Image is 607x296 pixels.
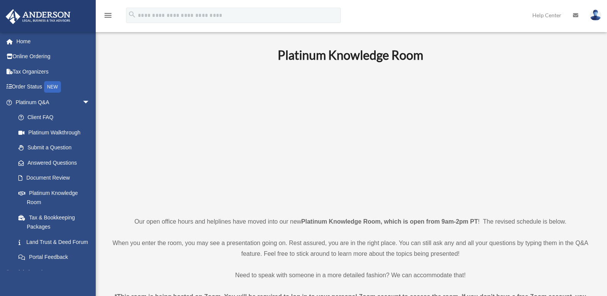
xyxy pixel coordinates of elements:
[103,13,113,20] a: menu
[590,10,601,21] img: User Pic
[11,250,101,265] a: Portal Feedback
[11,185,98,210] a: Platinum Knowledge Room
[236,73,465,202] iframe: 231110_Toby_KnowledgeRoom
[82,265,98,280] span: arrow_drop_down
[128,10,136,19] i: search
[5,49,101,64] a: Online Ordering
[11,140,101,155] a: Submit a Question
[301,218,478,225] strong: Platinum Knowledge Room, which is open from 9am-2pm PT
[11,155,101,170] a: Answered Questions
[109,216,592,227] p: Our open office hours and helplines have moved into our new ! The revised schedule is below.
[109,238,592,259] p: When you enter the room, you may see a presentation going on. Rest assured, you are in the right ...
[44,81,61,93] div: NEW
[11,125,101,140] a: Platinum Walkthrough
[109,270,592,281] p: Need to speak with someone in a more detailed fashion? We can accommodate that!
[5,265,101,280] a: Digital Productsarrow_drop_down
[5,34,101,49] a: Home
[3,9,73,24] img: Anderson Advisors Platinum Portal
[11,234,101,250] a: Land Trust & Deed Forum
[5,95,101,110] a: Platinum Q&Aarrow_drop_down
[278,47,423,62] b: Platinum Knowledge Room
[82,95,98,110] span: arrow_drop_down
[11,210,101,234] a: Tax & Bookkeeping Packages
[5,79,101,95] a: Order StatusNEW
[11,110,101,125] a: Client FAQ
[103,11,113,20] i: menu
[11,170,101,186] a: Document Review
[5,64,101,79] a: Tax Organizers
